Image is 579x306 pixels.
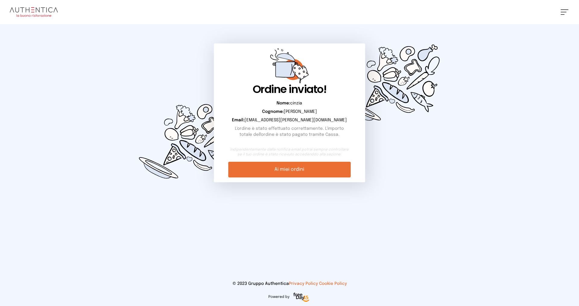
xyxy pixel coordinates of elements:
[277,101,290,105] b: Nome:
[289,282,318,286] a: Privacy Policy
[10,281,569,287] p: © 2023 Gruppo Authentica
[228,126,350,138] p: L'ordine è stato effettuato correttamente. L'importo totale dell'ordine è stato pagato tramite Ca...
[292,292,311,304] img: logo-freeday.3e08031.png
[228,117,350,123] p: [EMAIL_ADDRESS][PERSON_NAME][DOMAIN_NAME]
[10,7,58,17] img: logo.8f33a47.png
[228,162,350,177] a: Ai miei ordini
[232,118,245,122] b: Email:
[228,109,350,115] p: [PERSON_NAME]
[268,295,289,299] span: Powered by
[319,282,347,286] a: Cookie Policy
[262,110,284,114] b: Cognome:
[130,82,246,199] img: d0449c3114cc73e99fc76ced0c51d0cd.svg
[228,100,350,106] p: cinzia
[333,24,449,141] img: d0449c3114cc73e99fc76ced0c51d0cd.svg
[228,147,350,157] small: Indipendentemente dalla notifica email potrai sempre controllare se il tuo ordine è stato ricevut...
[228,83,350,95] h1: Ordine inviato!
